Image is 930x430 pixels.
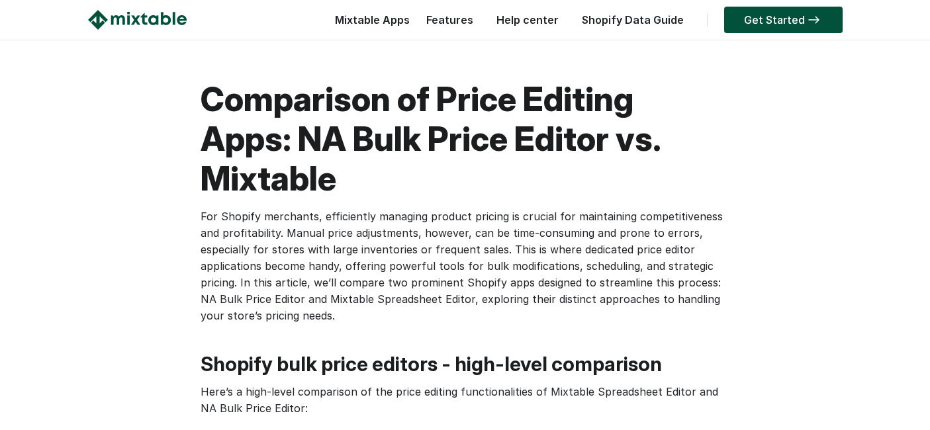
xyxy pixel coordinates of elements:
[201,384,730,417] p: Here’s a high-level comparison of the price editing functionalities of Mixtable Spreadsheet Edito...
[420,13,480,26] a: Features
[88,10,187,30] img: Mixtable logo
[490,13,565,26] a: Help center
[328,10,410,36] div: Mixtable Apps
[724,7,843,33] a: Get Started
[805,16,823,24] img: arrow-right.svg
[201,79,730,198] h1: Comparison of Price Editing Apps: NA Bulk Price Editor vs. Mixtable
[201,351,730,377] h2: Shopify bulk price editors - high-level comparison
[575,13,690,26] a: Shopify Data Guide
[201,208,730,324] p: For Shopify merchants, efficiently managing product pricing is crucial for maintaining competitiv...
